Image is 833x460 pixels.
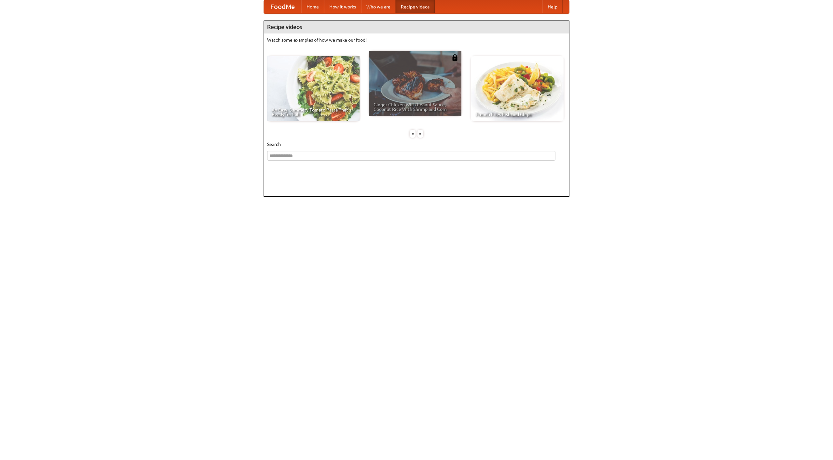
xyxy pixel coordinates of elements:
[324,0,361,13] a: How it works
[301,0,324,13] a: Home
[272,108,355,117] span: An Easy, Summery Tomato Pasta That's Ready for Fall
[264,20,569,33] h4: Recipe videos
[542,0,563,13] a: Help
[267,141,566,148] h5: Search
[476,112,559,117] span: French Fries Fish and Chips
[361,0,396,13] a: Who we are
[417,130,423,138] div: »
[267,37,566,43] p: Watch some examples of how we make our food!
[471,56,564,121] a: French Fries Fish and Chips
[396,0,435,13] a: Recipe videos
[264,0,301,13] a: FoodMe
[452,54,458,61] img: 483408.png
[267,56,360,121] a: An Easy, Summery Tomato Pasta That's Ready for Fall
[410,130,416,138] div: «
